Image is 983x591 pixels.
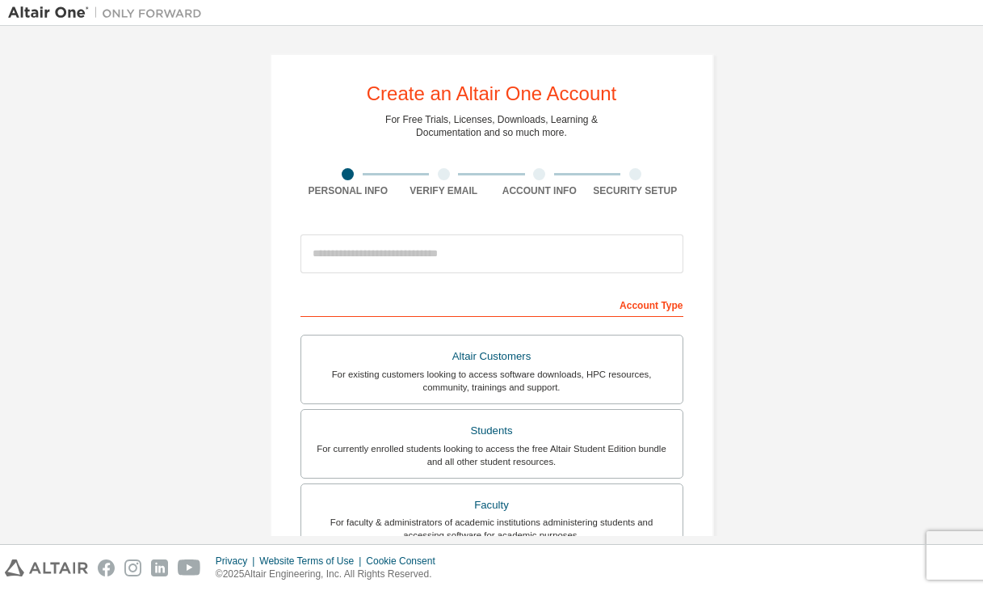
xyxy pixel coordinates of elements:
img: linkedin.svg [151,559,168,576]
div: Verify Email [396,184,492,197]
div: For currently enrolled students looking to access the free Altair Student Edition bundle and all ... [311,442,673,468]
div: Account Type [300,291,683,317]
img: Altair One [8,5,210,21]
div: Faculty [311,494,673,517]
div: For Free Trials, Licenses, Downloads, Learning & Documentation and so much more. [385,113,598,139]
img: youtube.svg [178,559,201,576]
div: Security Setup [587,184,683,197]
div: Account Info [492,184,588,197]
img: altair_logo.svg [5,559,88,576]
p: © 2025 Altair Engineering, Inc. All Rights Reserved. [216,568,445,581]
img: instagram.svg [124,559,141,576]
img: facebook.svg [98,559,115,576]
div: Cookie Consent [366,555,444,568]
div: Altair Customers [311,345,673,368]
div: Students [311,420,673,442]
div: Privacy [216,555,259,568]
div: Create an Altair One Account [367,84,617,103]
div: Personal Info [300,184,397,197]
div: For faculty & administrators of academic institutions administering students and accessing softwa... [311,516,673,542]
div: For existing customers looking to access software downloads, HPC resources, community, trainings ... [311,368,673,394]
div: Website Terms of Use [259,555,366,568]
